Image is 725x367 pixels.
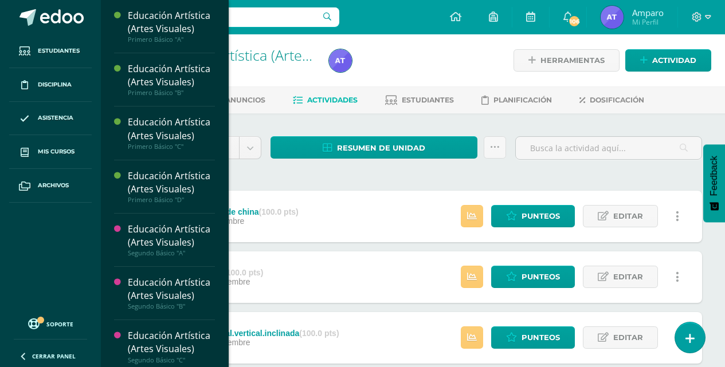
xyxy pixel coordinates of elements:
div: Primero Básico "D" [128,196,215,204]
span: Mis cursos [38,147,75,156]
a: Mis cursos [9,135,92,169]
a: Herramientas [514,49,620,72]
div: Segundo Básico "A" [128,249,215,257]
strong: (100.0 pts) [299,329,339,338]
span: Disciplina [38,80,72,89]
span: 01 de Septiembre [187,338,250,347]
span: Editar [613,206,643,227]
div: Educación Artística (Artes Visuales) [128,169,215,196]
span: Punteos [522,266,560,287]
span: 22 de Septiembre [187,277,250,286]
a: Soporte [14,315,87,331]
div: Educación Artística (Artes Visuales) [128,116,215,142]
span: Herramientas [540,50,605,71]
div: Segundo Básico "B" [128,302,215,310]
a: Educación Artística (Artes Visuales)Primero Básico "D" [128,169,215,204]
span: Cerrar panel [32,352,76,360]
span: Estudiantes [402,96,454,104]
span: Soporte [46,320,73,328]
div: Primero Básico "A" [128,35,215,44]
a: Actividad [625,49,711,72]
img: bd84c7b2c6fa4f7db7a76ceac057b2a5.png [601,6,624,29]
a: Educación Artística (Artes Visuales)Segundo Básico "A" [128,223,215,257]
span: Actividad [652,50,696,71]
button: Feedback - Mostrar encuesta [703,144,725,222]
span: Archivos [38,181,69,190]
img: bd84c7b2c6fa4f7db7a76ceac057b2a5.png [329,49,352,72]
span: Anuncios [225,96,265,104]
span: Asistencia [38,113,73,123]
a: Actividades [293,91,358,109]
a: Estudiantes [385,91,454,109]
span: Punteos [522,327,560,348]
input: Busca la actividad aquí... [516,137,702,159]
div: Primero Básico "B" [128,89,215,97]
a: Educación Artística (Artes Visuales)Primero Básico "A" [128,9,215,44]
div: UAp.4.1 Línea Horizontal.vertical.inclinada [138,329,339,338]
div: Segundo Básico "C" [128,356,215,364]
a: Disciplina [9,68,92,102]
span: Mi Perfil [632,17,664,27]
a: Planificación [481,91,552,109]
span: Planificación [493,96,552,104]
div: Educación Artística (Artes Visuales) [128,62,215,89]
a: Punteos [491,205,575,227]
a: Archivos [9,169,92,203]
div: Educación Artística (Artes Visuales) [128,276,215,302]
span: 106 [568,15,581,27]
div: Educación Artística (Artes Visuales) [128,9,215,35]
strong: (100.0 pts) [259,207,299,216]
span: Dosificación [590,96,644,104]
span: Actividades [307,96,358,104]
a: Educación Artística (Artes Visuales)Segundo Básico "B" [128,276,215,310]
strong: (100.0 pts) [224,268,263,277]
span: Editar [613,266,643,287]
span: Amparo [632,7,664,18]
a: Punteos [491,266,575,288]
span: Editar [613,327,643,348]
span: Estudiantes [38,46,80,56]
a: Punteos [491,326,575,349]
a: Educación Artística (Artes Visuales)Primero Básico "B" [128,62,215,97]
span: Resumen de unidad [337,137,425,159]
span: Feedback [709,156,719,196]
div: Primero Básico "C" [128,143,215,151]
a: Dosificación [579,91,644,109]
a: Resumen de unidad [271,136,477,159]
span: Punteos [522,206,560,227]
a: Educación Artística (Artes Visuales)Primero Básico "C" [128,116,215,150]
a: Anuncios [210,91,265,109]
h1: Educación Artística (Artes Visuales) [144,47,315,63]
a: Educación Artística (Artes Visuales) [144,45,370,65]
div: Primero Básico 'A' [144,63,315,74]
a: Asistencia [9,102,92,136]
div: Educación Artística (Artes Visuales) [128,223,215,249]
a: Educación Artística (Artes Visuales)Segundo Básico "C" [128,329,215,364]
div: Educación Artística (Artes Visuales) [128,329,215,356]
a: Estudiantes [9,34,92,68]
